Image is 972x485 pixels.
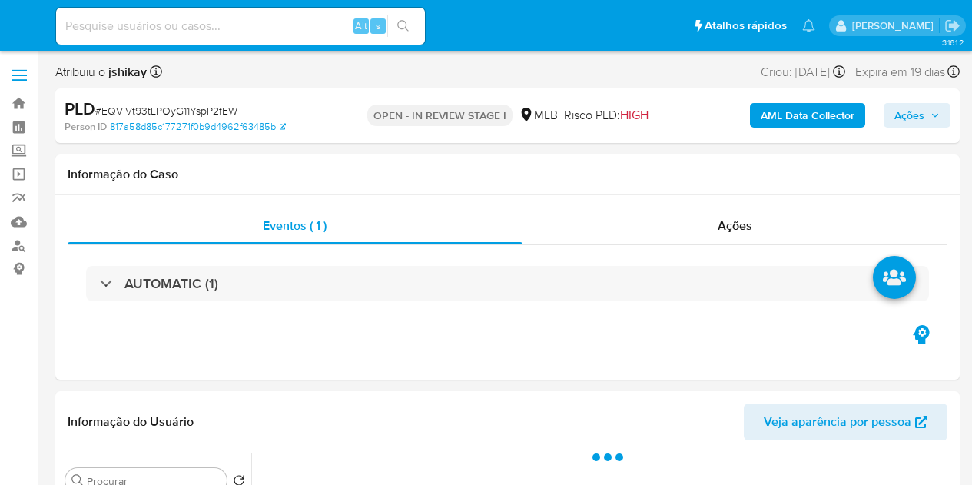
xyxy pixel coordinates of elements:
[564,107,649,124] span: Risco PLD:
[855,64,945,81] span: Expira em 19 dias
[387,15,419,37] button: search-icon
[376,18,380,33] span: s
[68,414,194,430] h1: Informação do Usuário
[802,19,815,32] a: Notificações
[65,120,107,134] b: Person ID
[86,266,929,301] div: AUTOMATIC (1)
[944,18,960,34] a: Sair
[105,63,147,81] b: jshikay
[744,404,947,440] button: Veja aparência por pessoa
[894,103,924,128] span: Ações
[65,96,95,121] b: PLD
[55,64,147,81] span: Atribuiu o
[761,61,845,82] div: Criou: [DATE]
[124,275,218,292] h3: AUTOMATIC (1)
[355,18,367,33] span: Alt
[519,107,558,124] div: MLB
[620,106,649,124] span: HIGH
[852,18,939,33] p: jonathan.shikay@mercadolivre.com
[705,18,787,34] span: Atalhos rápidos
[68,167,947,182] h1: Informação do Caso
[718,217,752,234] span: Ações
[750,103,865,128] button: AML Data Collector
[263,217,327,234] span: Eventos ( 1 )
[761,103,854,128] b: AML Data Collector
[95,103,237,118] span: # EQViVt93tLPOyG11YspP2fEW
[848,61,852,82] span: -
[110,120,286,134] a: 817a58d85c177271f0b9d4962f63485b
[56,16,425,36] input: Pesquise usuários ou casos...
[367,105,513,126] p: OPEN - IN REVIEW STAGE I
[884,103,950,128] button: Ações
[764,404,911,440] span: Veja aparência por pessoa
